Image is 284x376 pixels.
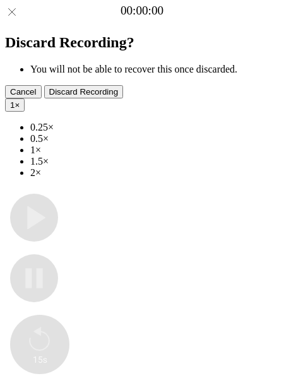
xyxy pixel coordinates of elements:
[30,167,279,179] li: 2×
[5,85,42,98] button: Cancel
[10,100,15,110] span: 1
[30,144,279,156] li: 1×
[44,85,124,98] button: Discard Recording
[30,156,279,167] li: 1.5×
[121,4,163,18] a: 00:00:00
[30,122,279,133] li: 0.25×
[5,98,25,112] button: 1×
[5,34,279,51] h2: Discard Recording?
[30,133,279,144] li: 0.5×
[30,64,279,75] li: You will not be able to recover this once discarded.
